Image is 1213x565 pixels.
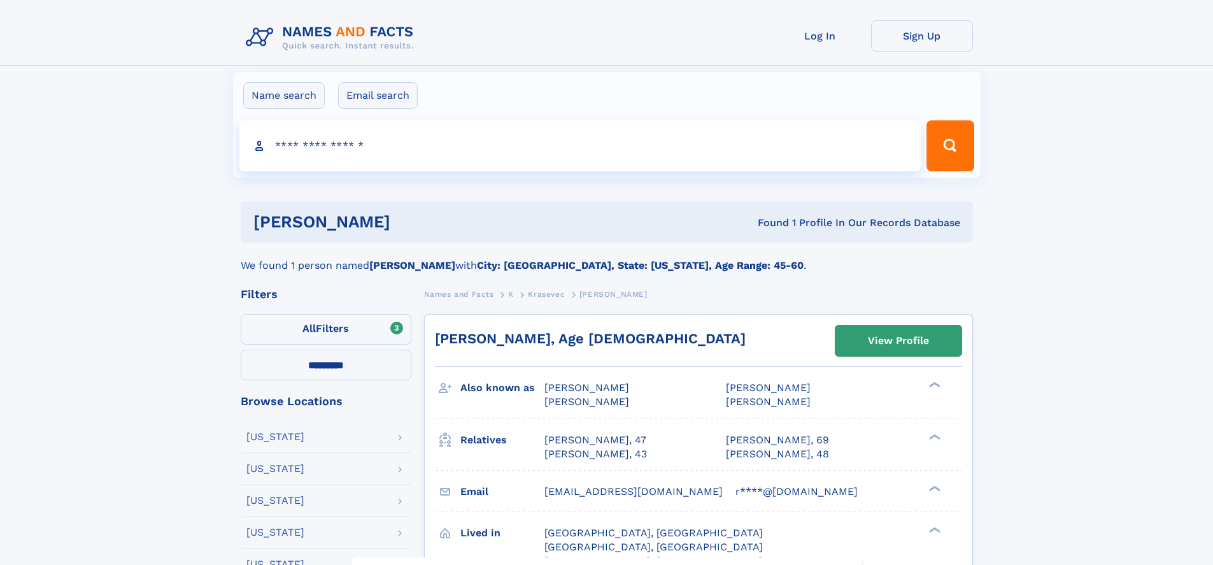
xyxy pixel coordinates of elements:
[508,286,514,302] a: K
[726,447,829,461] a: [PERSON_NAME], 48
[369,259,455,271] b: [PERSON_NAME]
[835,325,961,356] a: View Profile
[544,485,723,497] span: [EMAIL_ADDRESS][DOMAIN_NAME]
[302,322,316,334] span: All
[246,464,304,474] div: [US_STATE]
[544,396,629,408] span: [PERSON_NAME]
[241,396,411,407] div: Browse Locations
[926,526,941,534] div: ❯
[460,481,544,503] h3: Email
[726,382,811,394] span: [PERSON_NAME]
[246,496,304,506] div: [US_STATE]
[574,216,960,230] div: Found 1 Profile In Our Records Database
[544,447,647,461] a: [PERSON_NAME], 43
[246,527,304,538] div: [US_STATE]
[726,433,829,447] a: [PERSON_NAME], 69
[460,522,544,544] h3: Lived in
[246,432,304,442] div: [US_STATE]
[544,433,646,447] a: [PERSON_NAME], 47
[579,290,648,299] span: [PERSON_NAME]
[726,396,811,408] span: [PERSON_NAME]
[460,429,544,451] h3: Relatives
[868,326,929,355] div: View Profile
[338,82,418,109] label: Email search
[926,484,941,492] div: ❯
[253,214,574,230] h1: [PERSON_NAME]
[544,541,763,553] span: [GEOGRAPHIC_DATA], [GEOGRAPHIC_DATA]
[544,527,763,539] span: [GEOGRAPHIC_DATA], [GEOGRAPHIC_DATA]
[528,286,565,302] a: Krasevec
[769,20,871,52] a: Log In
[243,82,325,109] label: Name search
[241,289,411,300] div: Filters
[241,20,424,55] img: Logo Names and Facts
[508,290,514,299] span: K
[871,20,973,52] a: Sign Up
[477,259,804,271] b: City: [GEOGRAPHIC_DATA], State: [US_STATE], Age Range: 45-60
[241,243,973,273] div: We found 1 person named with .
[239,120,921,171] input: search input
[926,120,974,171] button: Search Button
[544,382,629,394] span: [PERSON_NAME]
[926,381,941,389] div: ❯
[460,377,544,399] h3: Also known as
[424,286,494,302] a: Names and Facts
[435,331,746,347] a: [PERSON_NAME], Age [DEMOGRAPHIC_DATA]
[926,433,941,441] div: ❯
[528,290,565,299] span: Krasevec
[241,314,411,345] label: Filters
